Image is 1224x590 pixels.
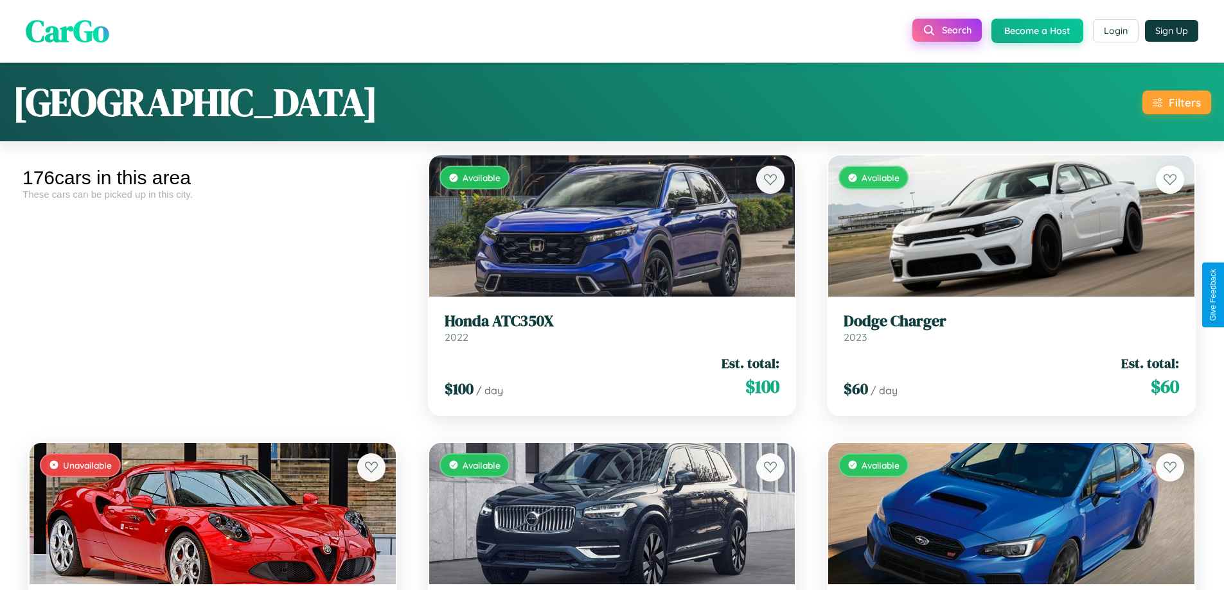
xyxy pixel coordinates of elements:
[745,374,779,399] span: $ 100
[463,460,501,471] span: Available
[862,172,900,183] span: Available
[844,312,1179,331] h3: Dodge Charger
[476,384,503,397] span: / day
[912,19,982,42] button: Search
[722,354,779,372] span: Est. total:
[844,331,867,343] span: 2023
[445,331,468,343] span: 2022
[1093,19,1139,42] button: Login
[22,189,403,200] div: These cars can be picked up in this city.
[1142,91,1211,114] button: Filters
[445,378,474,399] span: $ 100
[1169,96,1201,109] div: Filters
[1145,20,1198,42] button: Sign Up
[1151,374,1179,399] span: $ 60
[1121,354,1179,372] span: Est. total:
[844,378,868,399] span: $ 60
[871,384,898,397] span: / day
[844,312,1179,343] a: Dodge Charger2023
[1209,269,1218,321] div: Give Feedback
[862,460,900,471] span: Available
[63,460,112,471] span: Unavailable
[942,24,971,36] span: Search
[13,76,378,128] h1: [GEOGRAPHIC_DATA]
[463,172,501,183] span: Available
[22,167,403,189] div: 176 cars in this area
[445,312,780,343] a: Honda ATC350X2022
[445,312,780,331] h3: Honda ATC350X
[991,19,1083,43] button: Become a Host
[26,10,109,52] span: CarGo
